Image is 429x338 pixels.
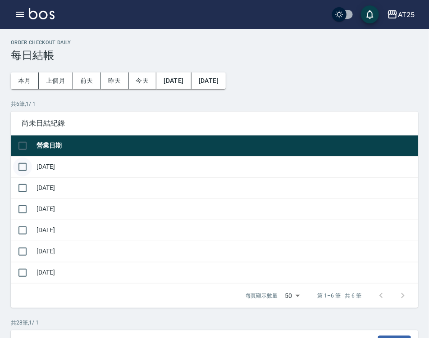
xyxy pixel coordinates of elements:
[192,72,226,89] button: [DATE]
[398,9,415,20] div: AT25
[34,156,418,177] td: [DATE]
[11,49,418,62] h3: 每日結帳
[361,5,379,23] button: save
[39,72,73,89] button: 上個月
[73,72,101,89] button: 前天
[34,135,418,157] th: 營業日期
[34,241,418,262] td: [DATE]
[11,319,418,327] p: 共 28 筆, 1 / 1
[383,5,418,24] button: AT25
[34,220,418,241] td: [DATE]
[156,72,191,89] button: [DATE]
[318,292,361,300] p: 第 1–6 筆 共 6 筆
[29,8,55,19] img: Logo
[246,292,278,300] p: 每頁顯示數量
[11,72,39,89] button: 本月
[34,198,418,220] td: [DATE]
[101,72,129,89] button: 昨天
[11,40,418,45] h2: Order checkout daily
[282,284,303,308] div: 50
[11,100,418,108] p: 共 6 筆, 1 / 1
[22,119,407,128] span: 尚未日結紀錄
[34,262,418,283] td: [DATE]
[34,177,418,198] td: [DATE]
[129,72,157,89] button: 今天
